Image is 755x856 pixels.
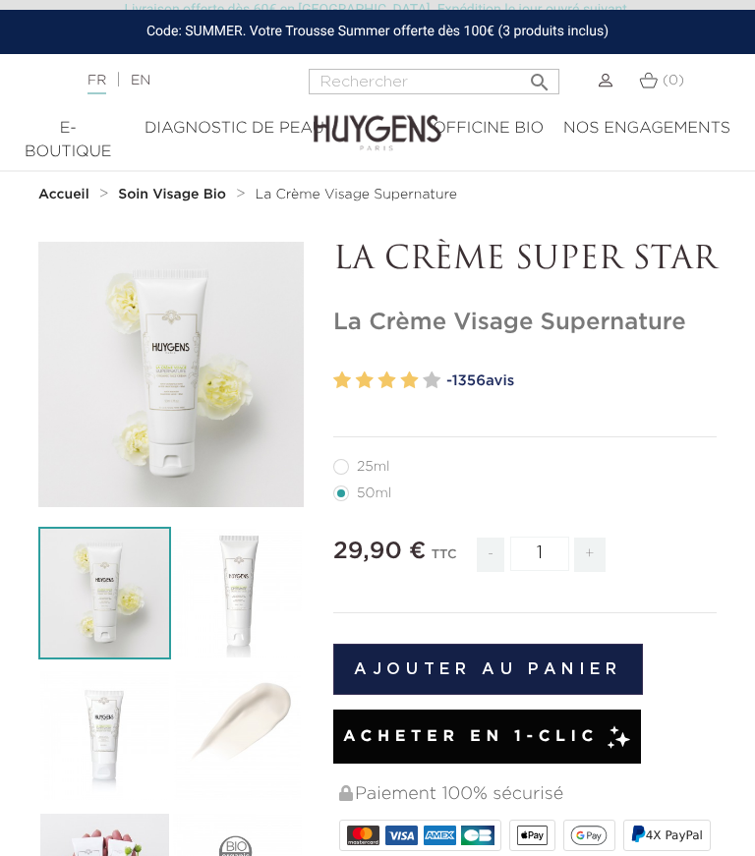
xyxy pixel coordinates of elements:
label: 50ml [333,485,415,501]
img: VISA [385,826,418,845]
div: Officine Bio [433,117,544,141]
a: FR [87,74,106,94]
h1: La Crème Visage Supernature [333,309,717,337]
a: EN [131,74,150,87]
button:  [522,63,557,89]
strong: Accueil [38,188,89,201]
img: google_pay [570,826,608,845]
i:  [528,65,552,88]
a: La Crème Visage Supernature [256,187,457,202]
img: La Crème Visage Supernature [38,527,171,659]
img: CB_NATIONALE [461,826,494,845]
img: AMEX [424,826,456,845]
label: 25ml [333,459,414,475]
img: Paiement 100% sécurisé [339,785,353,801]
a: Accueil [38,187,93,202]
span: La Crème Visage Supernature [256,188,457,201]
div: Paiement 100% sécurisé [337,773,717,816]
div: Diagnostic de peau [132,117,338,141]
a: Diagnostic de peau [122,117,348,141]
span: 29,90 € [333,540,426,563]
span: 4X PayPal [646,828,703,842]
label: 4 [400,367,418,395]
div: | [78,69,300,92]
span: (0) [663,74,684,87]
label: 5 [423,367,440,395]
div: TTC [432,534,457,587]
input: Rechercher [309,69,559,94]
strong: Soin Visage Bio [118,188,226,201]
input: Quantité [510,537,569,571]
span: + [574,538,606,572]
div: E-Boutique [25,117,112,164]
img: Huygens [314,84,441,153]
img: apple_pay [517,826,548,845]
img: MASTERCARD [347,826,379,845]
div: Nos engagements [563,117,730,141]
a: -1356avis [446,367,717,396]
label: 1 [333,367,351,395]
img: La Crème Visage Supernature 25ml [38,669,171,802]
span: - [477,538,504,572]
p: LA CRÈME SUPER STAR [333,242,717,279]
a: Soin Visage Bio [118,187,231,202]
span: 1356 [452,373,486,388]
label: 2 [356,367,374,395]
button: Ajouter au panier [333,644,643,695]
label: 3 [378,367,396,395]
